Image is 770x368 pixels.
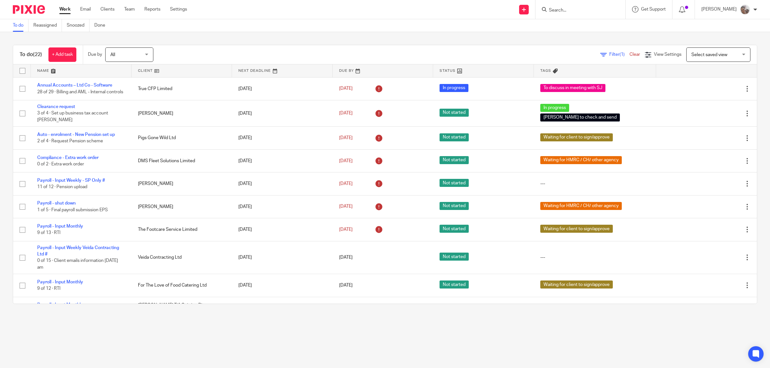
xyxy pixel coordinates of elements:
a: Payroll - Input Monthly [37,224,83,229]
span: Waiting for HMRC / CH/ other agency [540,202,622,210]
span: [DATE] [339,87,353,91]
a: Auto - enrolment - New Pension set up [37,132,115,137]
span: (22) [33,52,42,57]
a: Payroll - shut down [37,201,76,205]
td: [PERSON_NAME] [132,195,232,218]
a: Done [94,19,110,32]
div: --- [540,180,650,187]
a: To do [13,19,29,32]
span: [DATE] [339,136,353,140]
span: To discuss in meeting with SJ [540,84,605,92]
span: Waiting for client to sign/approve [540,133,613,141]
span: In progress [440,84,468,92]
td: [DATE] [232,100,333,126]
td: [PERSON_NAME] [132,100,232,126]
td: [DATE] [232,241,333,274]
span: Get Support [641,7,666,12]
span: (1) [620,52,625,57]
span: 11 of 12 · Pension upload [37,185,87,189]
span: Not started [440,225,469,233]
p: Due by [88,51,102,58]
span: Not started [440,280,469,289]
a: Annual Accounts – Ltd Co - Software [37,83,112,88]
span: Not started [440,202,469,210]
span: [DATE] [339,255,353,260]
span: Not started [440,304,469,312]
h1: To do [20,51,42,58]
td: For The Love of Food Catering Ltd [132,274,232,297]
a: Work [59,6,71,13]
td: DMS Fleet Solutions Limited [132,149,232,172]
td: [DATE] [232,195,333,218]
a: Payroll - Input Weekly Veida Contracting Ltd # [37,246,119,256]
span: Waiting for client to sign/approve [540,280,613,289]
a: Payroll - Input Weekly - SP Only # [37,178,105,183]
td: Pigs Gone Wild Ltd [132,127,232,149]
a: Payroll - Input Monthly [37,303,83,307]
span: 3 of 4 · Set up business tax account [PERSON_NAME] [37,111,108,122]
a: Payroll - Input Monthly [37,280,83,284]
td: Veida Contracting Ltd [132,241,232,274]
span: [DATE] [339,159,353,163]
span: Select saved view [691,53,727,57]
td: [DATE] [232,172,333,195]
span: [DATE] [339,227,353,232]
td: The Footcare Service Limited [132,218,232,241]
input: Search [548,8,606,13]
td: [DATE] [232,297,333,320]
a: Team [124,6,135,13]
span: 1 of 5 · Final payroll submission EPS [37,208,108,212]
a: Email [80,6,91,13]
span: 2 of 4 · Request Pension scheme [37,139,103,144]
span: Not started [440,253,469,261]
p: [PERSON_NAME] [701,6,737,13]
a: Clients [100,6,115,13]
span: Not started [440,133,469,141]
td: [DATE] [232,127,333,149]
a: Snoozed [67,19,90,32]
span: In progress [540,104,569,112]
img: me.jpg [740,4,750,15]
span: Waiting for HMRC / CH/ other agency [540,156,622,164]
span: 9 of 12 · RTI [37,287,60,291]
span: Waiting for client to sign/approve [540,225,613,233]
img: Pixie [13,5,45,14]
a: Reassigned [33,19,62,32]
span: Not started [440,109,469,117]
span: Not started [440,179,469,187]
td: [DATE] [232,149,333,172]
span: [DATE] [339,111,353,115]
span: 28 of 29 · Billing and AML - Internal controls [37,90,123,94]
td: True CFP Limited [132,77,232,100]
td: [DATE] [232,218,333,241]
div: --- [540,254,650,261]
a: Compliance - Extra work order [37,155,98,160]
span: Tags [540,69,551,72]
span: [DATE] [339,283,353,288]
a: Reports [144,6,160,13]
a: Clearance request [37,105,75,109]
a: Settings [170,6,187,13]
a: Clear [629,52,640,57]
td: [PERSON_NAME] [132,172,232,195]
a: + Add task [48,47,76,62]
span: Filter [609,52,629,57]
span: View Settings [654,52,681,57]
span: 9 of 13 · RTI [37,230,60,235]
span: 0 of 2 · Extra work order [37,162,84,166]
span: [DATE] [339,181,353,186]
td: [PERSON_NAME] T/A Spitting Pig Edinburgh [132,297,232,320]
td: [DATE] [232,274,333,297]
span: [DATE] [339,205,353,209]
span: Not started [440,156,469,164]
td: [DATE] [232,77,333,100]
span: All [110,53,115,57]
span: [PERSON_NAME] to check and send [540,113,620,121]
span: 0 of 15 · Client emails information [DATE] am [37,258,118,270]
